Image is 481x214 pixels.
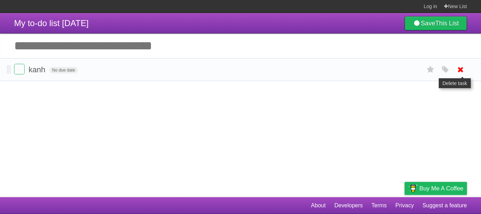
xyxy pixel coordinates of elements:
[408,182,418,194] img: Buy me a coffee
[334,199,363,212] a: Developers
[419,182,463,195] span: Buy me a coffee
[395,199,414,212] a: Privacy
[49,67,78,73] span: No due date
[423,199,467,212] a: Suggest a feature
[14,64,25,74] label: Done
[311,199,326,212] a: About
[405,182,467,195] a: Buy me a coffee
[405,16,467,30] a: SaveThis List
[371,199,387,212] a: Terms
[14,18,89,28] span: My to-do list [DATE]
[435,20,459,27] b: This List
[424,64,437,75] label: Star task
[29,65,47,74] span: kanh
